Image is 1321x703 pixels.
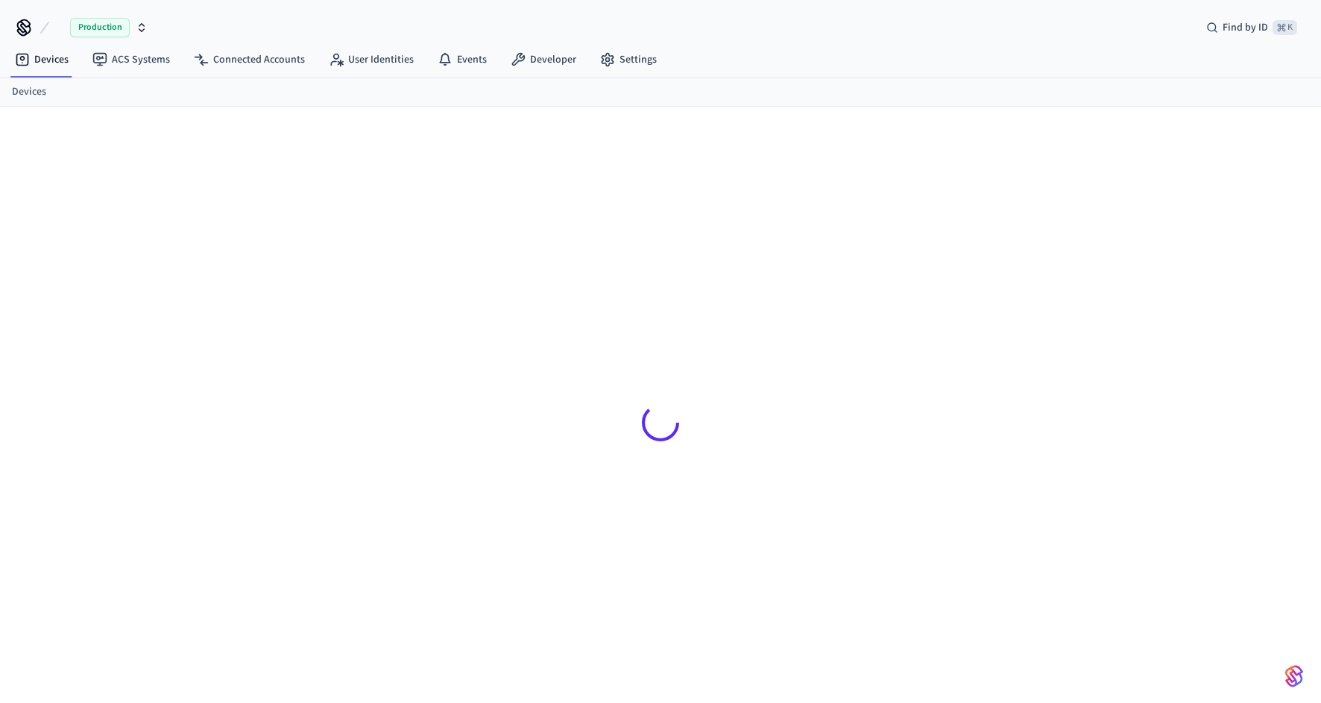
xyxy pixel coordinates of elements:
a: ACS Systems [81,46,182,73]
a: Devices [3,46,81,73]
a: Devices [12,84,46,100]
span: ⌘ K [1273,20,1297,35]
a: Settings [588,46,669,73]
a: Connected Accounts [182,46,317,73]
a: Events [426,46,499,73]
span: Production [70,18,130,37]
a: User Identities [317,46,426,73]
span: Find by ID [1223,20,1268,35]
a: Developer [499,46,588,73]
div: Find by ID⌘ K [1194,14,1309,41]
img: SeamLogoGradient.69752ec5.svg [1285,664,1303,688]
